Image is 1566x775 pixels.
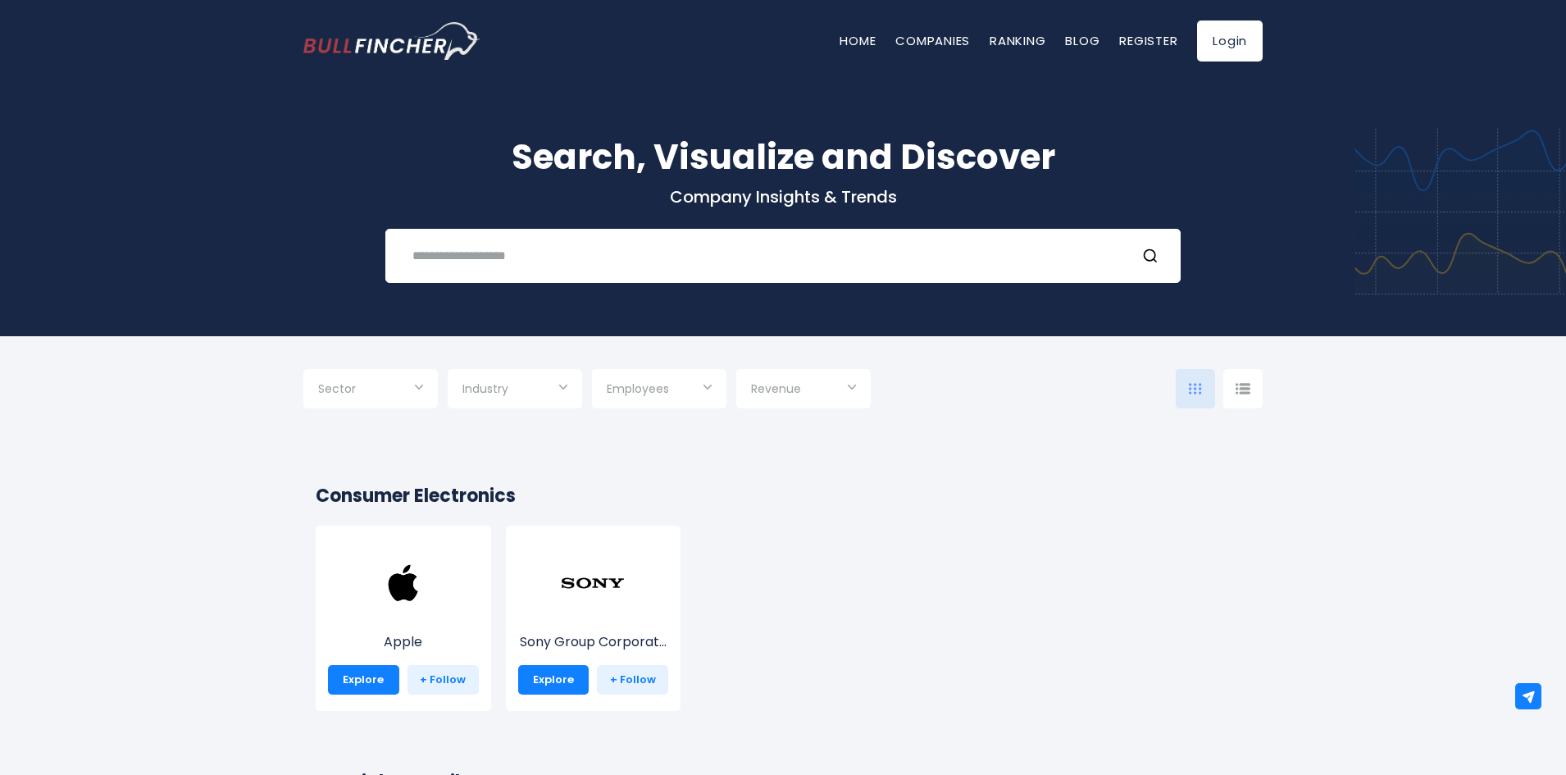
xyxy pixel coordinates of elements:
input: Selection [607,376,712,405]
a: Ranking [990,32,1045,49]
img: SONY.png [560,550,626,616]
img: icon-comp-grid.svg [1189,383,1202,394]
a: Login [1197,21,1263,62]
span: Industry [462,381,508,396]
img: AAPL.png [371,550,436,616]
a: Companies [895,32,970,49]
input: Selection [462,376,567,405]
p: Sony Group Corporation [518,632,669,652]
a: Register [1119,32,1177,49]
p: Apple [328,632,479,652]
input: Selection [318,376,423,405]
a: + Follow [597,665,668,695]
p: Company Insights & Trends [303,186,1263,207]
input: Selection [751,376,856,405]
a: Home [840,32,876,49]
button: Search [1142,245,1163,267]
img: icon-comp-list-view.svg [1236,383,1250,394]
a: Explore [518,665,590,695]
a: + Follow [407,665,479,695]
h2: Consumer Electronics [316,482,1250,509]
span: Sector [318,381,356,396]
span: Revenue [751,381,801,396]
span: Employees [607,381,669,396]
h1: Search, Visualize and Discover [303,131,1263,183]
a: Blog [1065,32,1099,49]
a: Sony Group Corporat... [518,581,669,652]
a: Go to homepage [303,22,480,60]
img: Bullfincher logo [303,22,480,60]
a: Apple [328,581,479,652]
a: Explore [328,665,399,695]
